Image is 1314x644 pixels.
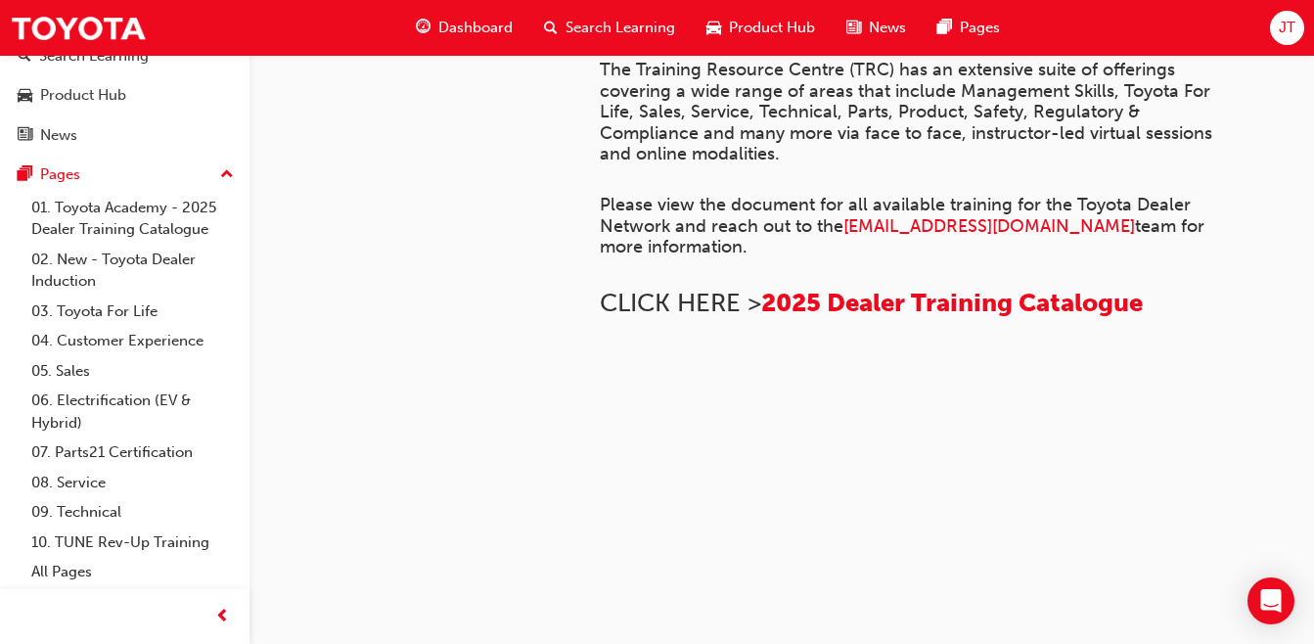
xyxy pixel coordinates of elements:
[40,163,80,186] div: Pages
[23,245,242,297] a: 02. New - Toyota Dealer Induction
[831,8,922,48] a: news-iconNews
[215,605,230,629] span: prev-icon
[8,117,242,154] a: News
[566,17,675,39] span: Search Learning
[23,326,242,356] a: 04. Customer Experience
[600,194,1196,237] span: Please view the document for all available training for the Toyota Dealer Network and reach out t...
[40,84,126,107] div: Product Hub
[706,16,721,40] span: car-icon
[10,6,147,50] img: Trak
[18,48,31,66] span: search-icon
[869,17,906,39] span: News
[23,297,242,327] a: 03. Toyota For Life
[23,497,242,528] a: 09. Technical
[528,8,691,48] a: search-iconSearch Learning
[600,59,1217,164] span: The Training Resource Centre (TRC) has an extensive suite of offerings covering a wide range of a...
[18,87,32,105] span: car-icon
[220,162,234,188] span: up-icon
[922,8,1016,48] a: pages-iconPages
[23,557,242,587] a: All Pages
[40,124,77,147] div: News
[544,16,558,40] span: search-icon
[39,45,149,68] div: Search Learning
[8,77,242,114] a: Product Hub
[23,356,242,387] a: 05. Sales
[691,8,831,48] a: car-iconProduct Hub
[761,288,1143,318] a: 2025 Dealer Training Catalogue
[1270,11,1304,45] button: JT
[1279,17,1295,39] span: JT
[18,127,32,145] span: news-icon
[23,386,242,437] a: 06. Electrification (EV & Hybrid)
[960,17,1000,39] span: Pages
[843,215,1135,237] a: [EMAIL_ADDRESS][DOMAIN_NAME]
[438,17,513,39] span: Dashboard
[846,16,861,40] span: news-icon
[23,468,242,498] a: 08. Service
[400,8,528,48] a: guage-iconDashboard
[8,38,242,74] a: Search Learning
[23,437,242,468] a: 07. Parts21 Certification
[1247,577,1294,624] div: Open Intercom Messenger
[416,16,430,40] span: guage-icon
[600,288,761,318] span: CLICK HERE >
[8,157,242,193] button: Pages
[23,528,242,558] a: 10. TUNE Rev-Up Training
[18,166,32,184] span: pages-icon
[600,215,1209,258] span: team for more information.
[729,17,815,39] span: Product Hub
[23,193,242,245] a: 01. Toyota Academy - 2025 Dealer Training Catalogue
[937,16,952,40] span: pages-icon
